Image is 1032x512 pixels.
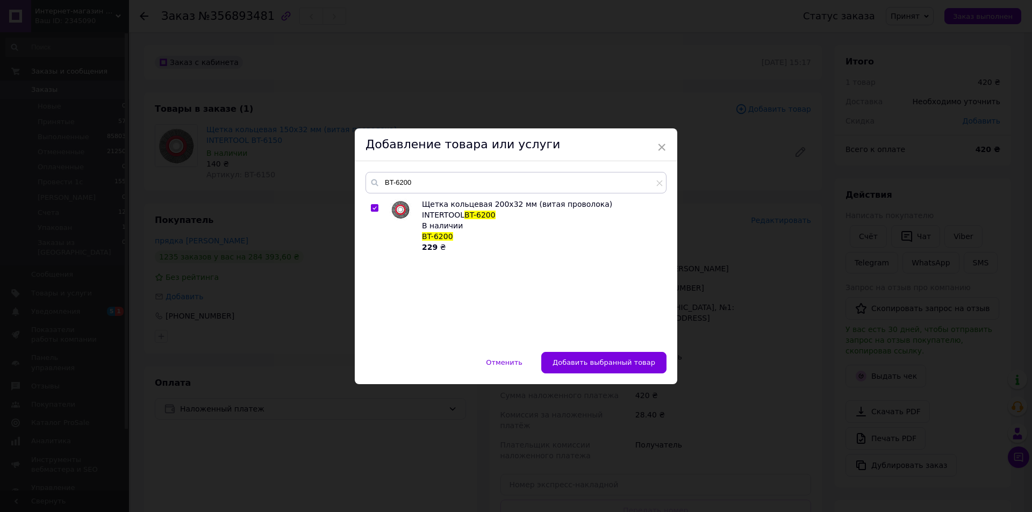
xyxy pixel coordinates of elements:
[422,243,438,251] b: 229
[553,358,655,366] span: Добавить выбранный товар
[475,352,534,373] button: Отменить
[422,242,661,253] div: ₴
[422,200,612,219] span: Щетка кольцевая 200x32 мм (витая проволока) INTERTOOL
[422,220,661,231] div: В наличии
[486,358,522,366] span: Отменить
[541,352,666,373] button: Добавить выбранный товар
[390,199,411,220] img: Щетка кольцевая 200x32 мм (витая проволока) INTERTOOL BT-6200
[464,211,496,219] span: BT-6200
[422,232,453,241] span: BT-6200
[365,172,666,193] input: Поиск по товарам и услугам
[355,128,677,161] div: Добавление товара или услуги
[657,138,666,156] span: ×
